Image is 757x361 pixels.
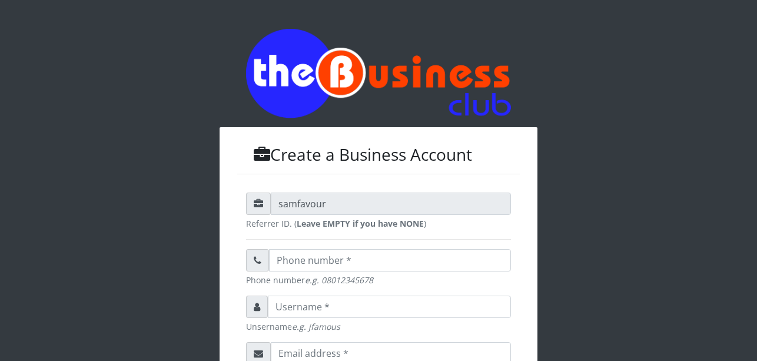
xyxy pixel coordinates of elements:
small: Referrer ID. ( ) [246,217,511,230]
h3: Create a Business Account [237,145,520,165]
input: Username * [268,296,511,318]
strong: Leave EMPTY if you have NONE [297,218,424,229]
small: Unsername [246,320,511,333]
small: Phone number [246,274,511,286]
em: e.g. 08012345678 [305,274,373,286]
input: Phone number * [269,249,511,271]
em: e.g. jfamous [292,321,340,332]
input: Referrer ID (Leave blank if NONE) [271,193,511,215]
